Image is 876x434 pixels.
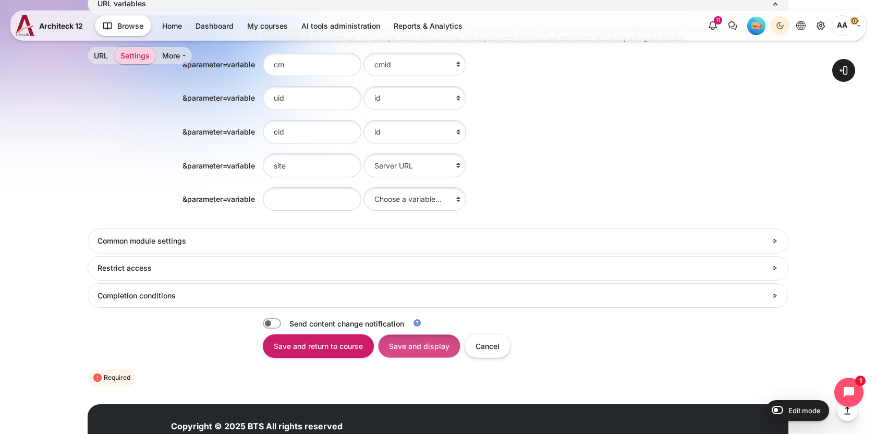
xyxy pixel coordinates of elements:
a: More [156,47,192,64]
label: &parameter=variable [182,194,255,204]
a: A12 A12 Architeck 12 [16,15,87,36]
input: Cancel [465,334,510,358]
input: Save and display [378,334,460,358]
a: Level #1 [743,16,770,35]
span: Aum Aum [832,15,853,36]
a: User menu [832,15,860,36]
button: Go to top [837,400,858,421]
h3: Completion conditions [98,291,767,300]
button: Browse [95,15,151,36]
i: Required field [93,372,104,383]
button: There are 0 unread conversations [723,16,742,35]
div: Show notification window with 11 new notifications [703,16,722,35]
a: URL [88,47,114,64]
span: Edit mode [788,406,821,415]
label: &parameter=variable [182,92,255,103]
a: Help [410,318,424,328]
body: Rich text area. Press ALT-0 for help. [4,4,519,97]
span: Browse [117,20,143,31]
button: Languages [792,16,810,35]
h3: Restrict access [98,263,767,273]
h4: Welcome to the STAR App — your personal space to plan, update, and reflect on your STAR Project t... [4,4,519,26]
a: Settings [114,47,156,64]
a: Home [156,17,188,34]
h3: Common module settings [98,236,767,246]
img: yuki [4,4,29,15]
input: Save and return to course [263,334,374,358]
p: The STAR App is your personal learning diary to completed STAR Project - is a part of the . It re... [4,30,519,55]
div: Required [88,369,136,386]
label: &parameter=variable [182,59,255,70]
label: Send content change notification [289,318,429,329]
label: &parameter=variable [182,126,255,137]
span: Architeck 12 [39,20,83,31]
a: Reports & Analytics [387,17,469,34]
a: Site administration [811,16,830,35]
div: Dark Mode [772,18,788,33]
button: Light Mode Dark Mode [771,16,789,35]
div: 11 [714,16,722,25]
img: A12 [16,15,35,36]
div: Level #1 [747,16,765,35]
a: My courses [241,17,294,34]
label: &parameter=variable [182,160,255,171]
a: Dashboard [189,17,240,34]
i: Help with Send content change notification [412,318,422,328]
strong: program’s graduation criteria [335,32,452,41]
a: AI tools administration [295,17,386,34]
strong: Copyright © 2025 BTS All rights reserved [171,421,343,431]
img: Level #1 [747,17,765,35]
